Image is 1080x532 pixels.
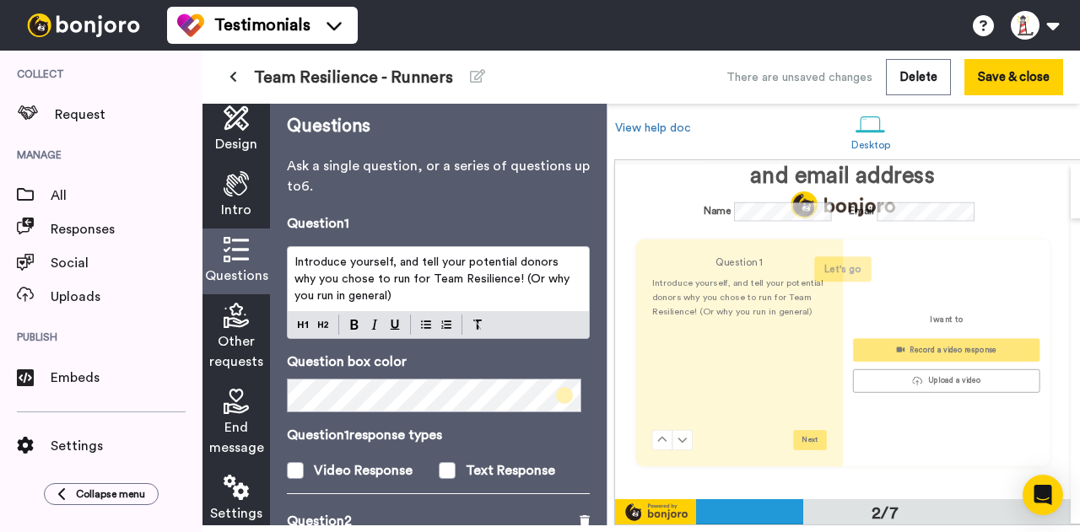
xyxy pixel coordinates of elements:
button: Upload a video [853,369,1039,393]
a: Desktop [843,101,899,159]
span: Design [215,134,257,154]
a: View help doc [615,122,691,134]
p: Ask a single question, or a series of questions up to 6 . [287,156,590,196]
button: Next [793,430,827,450]
p: I want to [930,314,964,325]
span: Collapse menu [76,487,145,501]
button: Save & close [964,59,1063,95]
div: Desktop [851,139,891,151]
img: bold-mark.svg [350,320,359,330]
button: Delete [886,59,951,95]
img: italic-mark.svg [371,320,378,330]
button: Collapse menu [44,483,159,505]
p: Question 1 response types [287,425,590,445]
span: Introduce yourself, and tell your potential donors why you chose to run for Team Resilience! (Or ... [294,256,573,302]
div: There are unsaved changes [726,69,872,86]
img: tm-color.svg [177,12,204,39]
span: Introduce yourself, and tell your potential donors why you chose to run for Team Resilience! (Or ... [652,278,825,315]
img: heading-one-block.svg [298,318,308,331]
button: Record a video response [853,338,1039,362]
span: Embeds [51,368,202,388]
span: Responses [51,219,202,239]
span: Request [55,105,202,125]
h4: Question 1 [652,255,827,270]
img: powered-by-bj.svg [615,502,696,522]
span: Testimonials [214,13,310,37]
span: Questions [205,266,268,286]
img: bulleted-block.svg [421,318,431,331]
div: Record a video response [861,343,1032,357]
div: Text Response [466,460,555,481]
span: Team Resilience - Runners [254,66,453,89]
p: Question 1 [287,213,349,234]
span: Intro [221,200,251,220]
p: Question 2 [287,511,352,531]
img: numbered-block.svg [441,318,451,331]
span: Other requests [209,331,263,372]
img: bj-logo-header-white.svg [20,13,147,37]
span: End message [209,417,264,458]
div: Open Intercom Messenger [1023,475,1063,515]
span: Social [51,253,202,273]
img: clear-format.svg [472,320,483,330]
img: heading-two-block.svg [318,318,328,331]
p: Question box color [287,352,590,372]
div: 2/7 [845,502,926,525]
span: Settings [210,503,262,524]
img: underline-mark.svg [390,320,400,330]
span: All [51,185,202,206]
div: Video Response [314,460,413,481]
span: Uploads [51,287,202,307]
span: Settings [51,436,202,456]
p: Questions [287,114,590,139]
